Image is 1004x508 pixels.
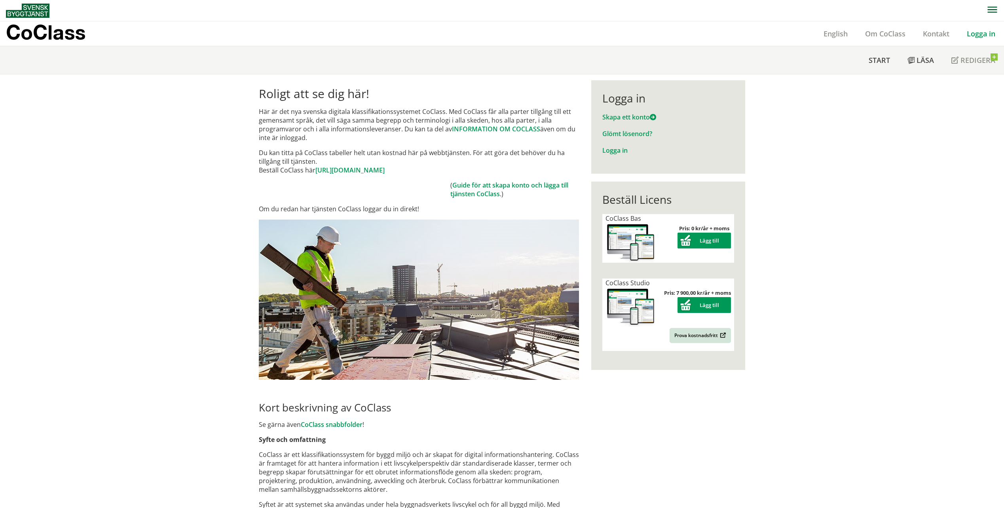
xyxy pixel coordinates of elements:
[605,214,641,223] span: CoClass Bas
[602,193,734,206] div: Beställ Licens
[602,129,652,138] a: Glömt lösenord?
[259,420,579,429] p: Se gärna även !
[605,279,650,287] span: CoClass Studio
[670,328,731,343] a: Prova kostnadsfritt
[605,223,656,263] img: coclass-license.jpg
[679,225,729,232] strong: Pris: 0 kr/år + moms
[958,29,1004,38] a: Logga in
[315,166,385,174] a: [URL][DOMAIN_NAME]
[259,107,579,142] p: Här är det nya svenska digitala klassifikationssystemet CoClass. Med CoClass får alla parter till...
[899,46,943,74] a: Läsa
[719,332,726,338] img: Outbound.png
[678,297,731,313] button: Lägg till
[452,125,540,133] a: INFORMATION OM COCLASS
[450,181,568,198] a: Guide för att skapa konto och lägga till tjänsten CoClass
[605,287,656,327] img: coclass-license.jpg
[259,450,579,494] p: CoClass är ett klassifikationssystem för byggd miljö och är skapat för digital informationshanter...
[815,29,856,38] a: English
[259,205,579,213] p: Om du redan har tjänsten CoClass loggar du in direkt!
[678,301,731,309] a: Lägg till
[602,113,656,121] a: Skapa ett konto
[259,87,579,101] h1: Roligt att se dig här!
[678,233,731,248] button: Lägg till
[259,435,326,444] strong: Syfte och omfattning
[664,289,731,296] strong: Pris: 7 900,00 kr/år + moms
[6,4,49,18] img: Svensk Byggtjänst
[914,29,958,38] a: Kontakt
[6,21,102,46] a: CoClass
[259,220,579,380] img: login.jpg
[860,46,899,74] a: Start
[917,55,934,65] span: Läsa
[259,148,579,174] p: Du kan titta på CoClass tabeller helt utan kostnad här på webbtjänsten. För att göra det behöver ...
[678,237,731,244] a: Lägg till
[602,146,628,155] a: Logga in
[856,29,914,38] a: Om CoClass
[6,28,85,37] p: CoClass
[301,420,363,429] a: CoClass snabbfolder
[869,55,890,65] span: Start
[450,181,579,198] td: ( .)
[602,91,734,105] div: Logga in
[259,401,579,414] h2: Kort beskrivning av CoClass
